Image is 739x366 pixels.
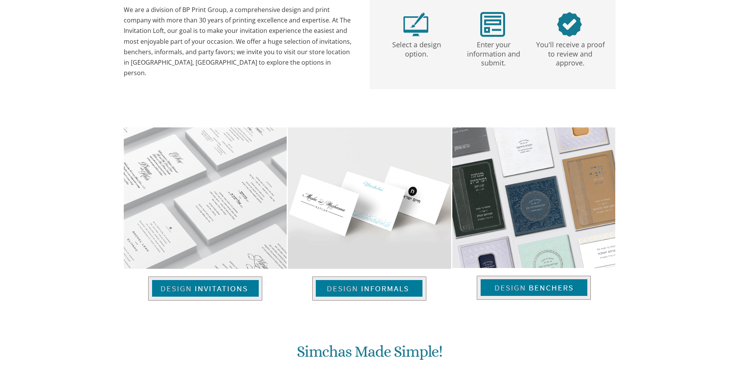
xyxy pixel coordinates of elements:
[124,5,354,78] div: We are a division of BP Print Group, a comprehensive design and print company with more than 30 y...
[380,37,453,59] p: Select a design option.
[533,37,607,68] p: You'll receive a proof to review and approve.
[480,12,505,37] img: step2.png
[198,343,542,366] h1: Simchas Made Simple!
[457,37,530,68] p: Enter your information and submit.
[403,12,428,37] img: step1.png
[557,12,582,37] img: step3.png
